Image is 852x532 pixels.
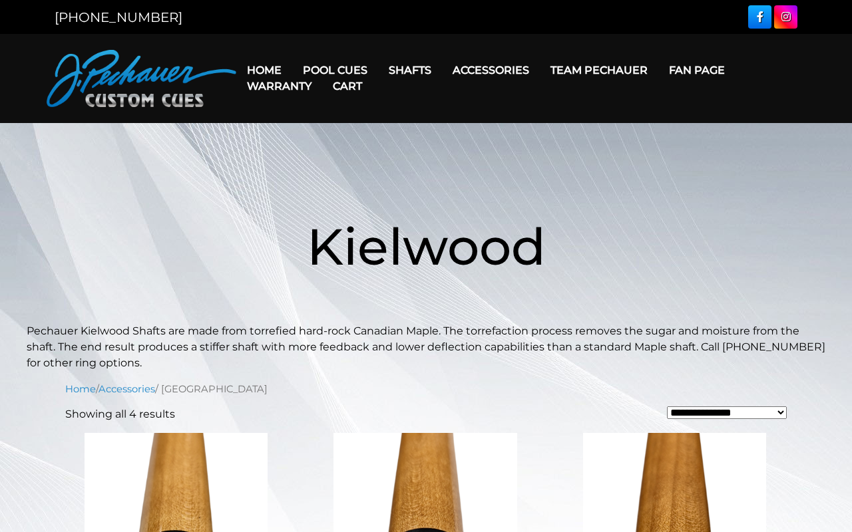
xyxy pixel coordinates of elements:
[667,406,787,419] select: Shop order
[65,406,175,422] p: Showing all 4 results
[65,383,96,395] a: Home
[236,53,292,87] a: Home
[236,69,322,103] a: Warranty
[307,215,546,277] span: Kielwood
[442,53,540,87] a: Accessories
[658,53,736,87] a: Fan Page
[27,323,825,371] p: Pechauer Kielwood Shafts are made from torrefied hard-rock Canadian Maple. The torrefaction proce...
[540,53,658,87] a: Team Pechauer
[99,383,155,395] a: Accessories
[47,50,236,107] img: Pechauer Custom Cues
[378,53,442,87] a: Shafts
[65,382,787,396] nav: Breadcrumb
[55,9,182,25] a: [PHONE_NUMBER]
[322,69,373,103] a: Cart
[292,53,378,87] a: Pool Cues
